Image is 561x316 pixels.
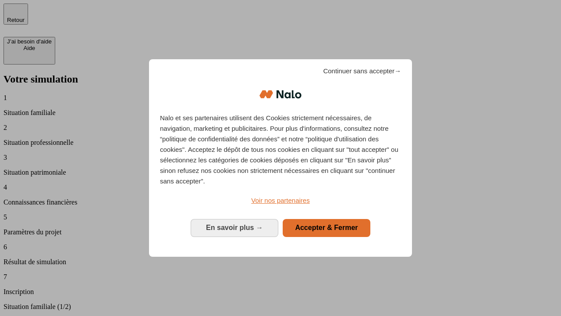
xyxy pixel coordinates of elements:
img: Logo [259,81,302,108]
p: Nalo et ses partenaires utilisent des Cookies strictement nécessaires, de navigation, marketing e... [160,113,401,187]
div: Bienvenue chez Nalo Gestion du consentement [149,59,412,256]
button: Accepter & Fermer: Accepter notre traitement des données et fermer [283,219,370,237]
span: Accepter & Fermer [295,224,358,231]
span: Voir nos partenaires [251,197,309,204]
span: Continuer sans accepter→ [323,66,401,76]
span: En savoir plus → [206,224,263,231]
a: Voir nos partenaires [160,195,401,206]
button: En savoir plus: Configurer vos consentements [191,219,278,237]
